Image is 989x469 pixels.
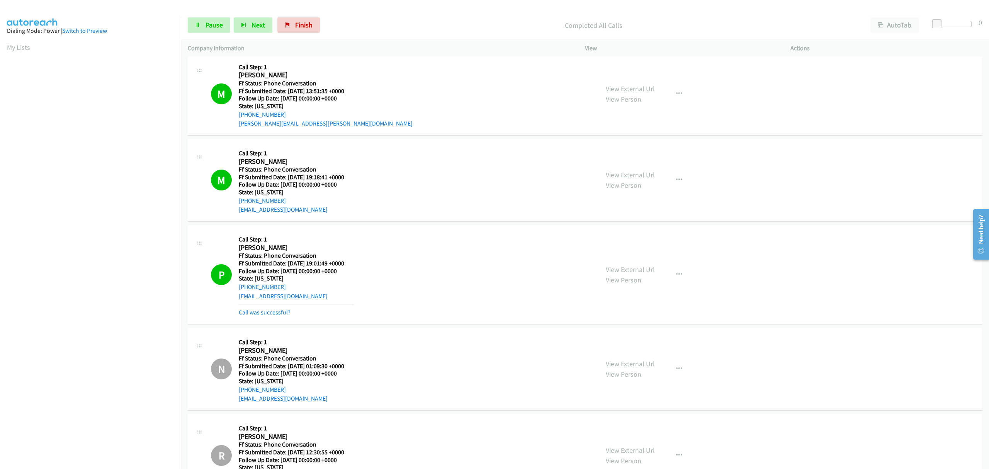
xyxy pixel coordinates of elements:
p: View [585,44,777,53]
h5: Follow Up Date: [DATE] 00:00:00 +0000 [239,370,354,377]
h2: [PERSON_NAME] [239,71,354,80]
a: [EMAIL_ADDRESS][DOMAIN_NAME] [239,292,328,300]
a: View External Url [606,170,655,179]
h5: Follow Up Date: [DATE] 00:00:00 +0000 [239,181,354,189]
button: AutoTab [871,17,919,33]
a: View External Url [606,265,655,274]
h5: Ff Status: Phone Conversation [239,166,354,173]
h2: [PERSON_NAME] [239,432,344,441]
iframe: Dialpad [7,59,181,427]
h1: P [211,264,232,285]
span: Next [251,20,265,29]
a: View Person [606,181,641,190]
h2: [PERSON_NAME] [239,346,354,355]
h5: Ff Submitted Date: [DATE] 19:01:49 +0000 [239,260,354,267]
p: Completed All Calls [330,20,857,31]
h5: State: [US_STATE] [239,377,354,385]
h5: Ff Submitted Date: [DATE] 13:51:35 +0000 [239,87,413,95]
h5: State: [US_STATE] [239,189,354,196]
h5: Ff Submitted Date: [DATE] 01:09:30 +0000 [239,362,354,370]
div: Dialing Mode: Power | [7,26,174,36]
a: View Person [606,95,641,104]
p: Company Information [188,44,571,53]
h2: [PERSON_NAME] [239,243,354,252]
button: Next [234,17,272,33]
div: 0 [979,17,982,28]
a: View Person [606,275,641,284]
h5: Follow Up Date: [DATE] 00:00:00 +0000 [239,456,344,464]
iframe: Resource Center [967,204,989,265]
a: View Person [606,456,641,465]
h2: [PERSON_NAME] [239,157,354,166]
h5: Ff Status: Phone Conversation [239,252,354,260]
h5: Call Step: 1 [239,63,413,71]
a: Finish [277,17,320,33]
h5: State: [US_STATE] [239,102,413,110]
h5: State: [US_STATE] [239,275,354,282]
h5: Call Step: 1 [239,338,354,346]
h5: Ff Status: Phone Conversation [239,441,344,449]
h5: Ff Status: Phone Conversation [239,355,354,362]
a: [EMAIL_ADDRESS][DOMAIN_NAME] [239,206,328,213]
h5: Call Step: 1 [239,150,354,157]
h1: M [211,83,232,104]
h1: M [211,170,232,190]
h1: R [211,445,232,466]
a: My Lists [7,43,30,52]
h1: N [211,359,232,379]
a: View External Url [606,359,655,368]
a: [PHONE_NUMBER] [239,386,286,393]
h5: Call Step: 1 [239,236,354,243]
h5: Call Step: 1 [239,425,344,432]
a: Call was successful? [239,309,291,316]
div: Delay between calls (in seconds) [936,21,972,27]
h5: Follow Up Date: [DATE] 00:00:00 +0000 [239,267,354,275]
span: Pause [206,20,223,29]
a: Switch to Preview [62,27,107,34]
p: Actions [790,44,982,53]
a: View External Url [606,84,655,93]
a: [PERSON_NAME][EMAIL_ADDRESS][PERSON_NAME][DOMAIN_NAME] [239,120,413,127]
a: View Person [606,370,641,379]
h5: Ff Submitted Date: [DATE] 19:18:41 +0000 [239,173,354,181]
span: Finish [295,20,313,29]
a: [EMAIL_ADDRESS][DOMAIN_NAME] [239,395,328,402]
h5: Ff Submitted Date: [DATE] 12:30:55 +0000 [239,449,344,456]
a: [PHONE_NUMBER] [239,283,286,291]
a: [PHONE_NUMBER] [239,111,286,118]
a: [PHONE_NUMBER] [239,197,286,204]
h5: Ff Status: Phone Conversation [239,80,413,87]
h5: Follow Up Date: [DATE] 00:00:00 +0000 [239,95,413,102]
a: Pause [188,17,230,33]
a: View External Url [606,446,655,455]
